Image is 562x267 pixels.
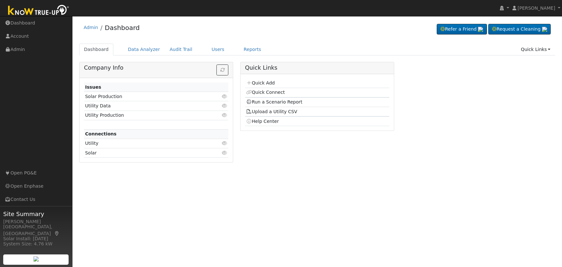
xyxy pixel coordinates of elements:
img: retrieve [478,27,483,32]
i: Click to view [222,113,227,117]
img: retrieve [542,27,547,32]
td: Solar Production [84,92,205,101]
a: Refer a Friend [437,24,487,35]
i: Click to view [222,151,227,155]
a: Help Center [246,119,279,124]
td: Utility Production [84,111,205,120]
i: Click to view [222,141,227,145]
div: System Size: 4.76 kW [3,241,69,247]
a: Audit Trail [165,44,197,55]
a: Reports [239,44,266,55]
a: Run a Scenario Report [246,99,302,104]
strong: Connections [85,131,117,136]
td: Solar [84,148,205,158]
a: Map [54,231,60,236]
a: Quick Connect [246,90,285,95]
a: Users [207,44,229,55]
a: Dashboard [105,24,140,32]
a: Quick Links [516,44,555,55]
a: Data Analyzer [123,44,165,55]
a: Upload a Utility CSV [246,109,297,114]
a: Quick Add [246,80,275,85]
h5: Company Info [84,64,229,71]
span: Site Summary [3,210,69,218]
i: Click to view [222,104,227,108]
div: Solar Install: [DATE] [3,235,69,242]
a: Dashboard [79,44,114,55]
span: [PERSON_NAME] [518,5,555,11]
img: Know True-Up [5,4,72,18]
strong: Issues [85,84,101,90]
a: Admin [84,25,98,30]
a: Request a Cleaning [488,24,551,35]
div: [GEOGRAPHIC_DATA], [GEOGRAPHIC_DATA] [3,223,69,237]
i: Click to view [222,94,227,99]
h5: Quick Links [245,64,390,71]
div: [PERSON_NAME] [3,218,69,225]
img: retrieve [33,256,39,262]
td: Utility [84,139,205,148]
td: Utility Data [84,101,205,111]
